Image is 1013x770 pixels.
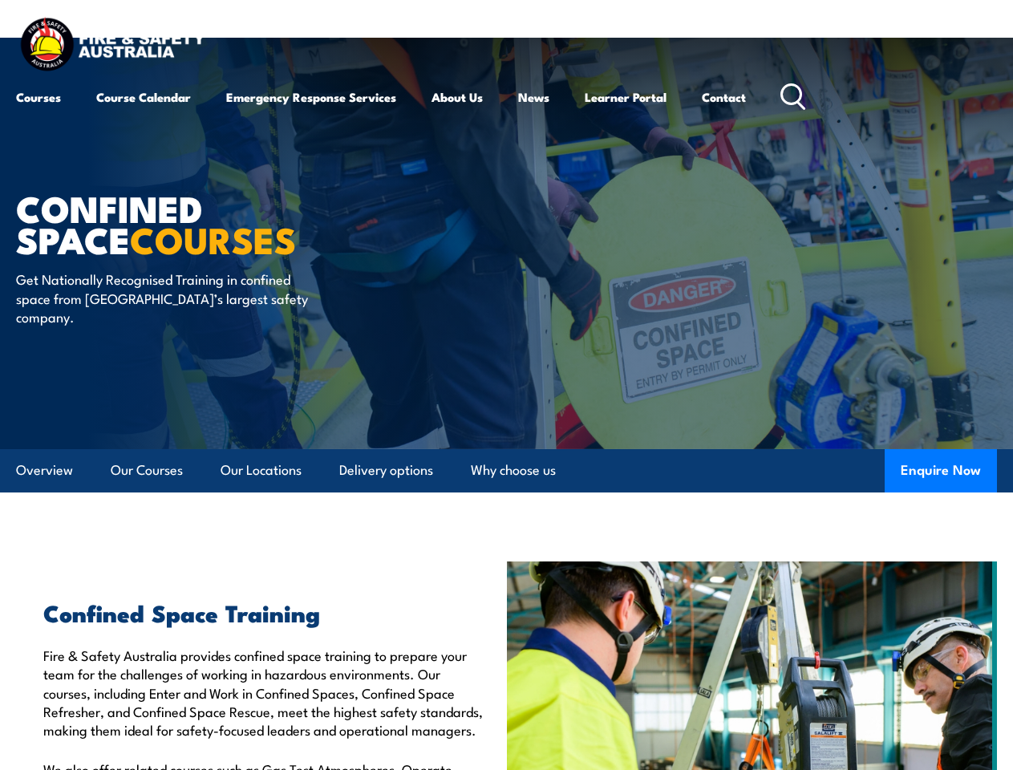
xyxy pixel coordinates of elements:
a: News [518,78,549,116]
a: Overview [16,449,73,492]
a: Why choose us [471,449,556,492]
p: Get Nationally Recognised Training in confined space from [GEOGRAPHIC_DATA]’s largest safety comp... [16,269,309,326]
a: Courses [16,78,61,116]
a: Our Locations [221,449,302,492]
strong: COURSES [130,211,296,266]
h2: Confined Space Training [43,602,483,622]
h1: Confined Space [16,192,412,254]
a: Our Courses [111,449,183,492]
a: Course Calendar [96,78,191,116]
a: Emergency Response Services [226,78,396,116]
button: Enquire Now [885,449,997,492]
a: About Us [432,78,483,116]
a: Learner Portal [585,78,667,116]
a: Contact [702,78,746,116]
p: Fire & Safety Australia provides confined space training to prepare your team for the challenges ... [43,646,483,740]
a: Delivery options [339,449,433,492]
